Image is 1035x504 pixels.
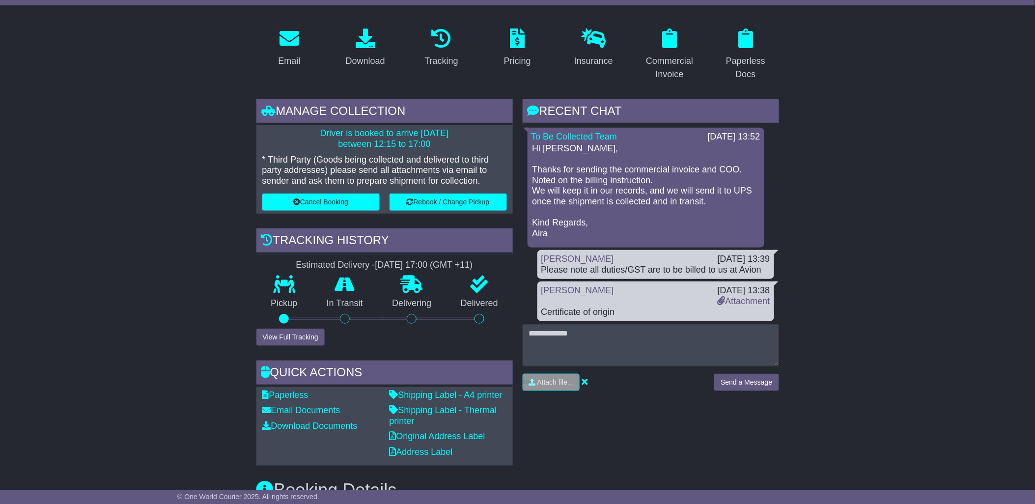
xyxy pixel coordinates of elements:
a: Attachment [717,296,770,306]
p: Driver is booked to arrive [DATE] between 12:15 to 17:00 [262,128,507,149]
div: Email [278,55,300,68]
a: Original Address Label [390,431,485,441]
a: Address Label [390,447,453,457]
a: Email Documents [262,405,340,415]
a: Email [272,25,307,71]
p: * Third Party (Goods being collected and delivered to third party addresses) please send all atta... [262,155,507,187]
p: In Transit [312,298,378,309]
p: Hi [PERSON_NAME], Thanks for sending the commercial invoice and COO. Noted on the billing instruc... [532,143,759,239]
a: [PERSON_NAME] [541,285,614,295]
a: Insurance [568,25,619,71]
a: Download [339,25,392,71]
div: Please note all duties/GST are to be billed to us at Avion [541,265,770,276]
a: Paperless [262,390,308,400]
div: Tracking history [256,228,513,255]
div: RECENT CHAT [523,99,779,126]
div: Quick Actions [256,361,513,387]
h3: Booking Details [256,480,779,500]
div: [DATE] 13:38 [717,285,770,296]
a: Download Documents [262,421,358,431]
p: Delivering [378,298,447,309]
div: Paperless Docs [719,55,773,81]
button: View Full Tracking [256,329,325,346]
a: Pricing [498,25,537,71]
a: Commercial Invoice [637,25,703,84]
div: Pricing [504,55,531,68]
div: [DATE] 17:00 (GMT +11) [375,260,473,271]
div: [DATE] 13:39 [718,254,770,265]
p: Delivered [446,298,513,309]
div: Certificate of origin [541,307,770,318]
a: Shipping Label - A4 printer [390,390,503,400]
div: Download [346,55,385,68]
a: Tracking [418,25,464,71]
span: © One World Courier 2025. All rights reserved. [177,493,319,501]
div: Manage collection [256,99,513,126]
a: Paperless Docs [713,25,779,84]
div: Tracking [424,55,458,68]
button: Send a Message [714,374,779,391]
div: [DATE] 13:52 [708,132,760,142]
a: To Be Collected Team [531,132,617,141]
a: [PERSON_NAME] [541,254,614,264]
button: Rebook / Change Pickup [390,194,507,211]
button: Cancel Booking [262,194,380,211]
p: Pickup [256,298,312,309]
a: Shipping Label - Thermal printer [390,405,497,426]
div: Estimated Delivery - [256,260,513,271]
div: Insurance [574,55,613,68]
div: Commercial Invoice [643,55,697,81]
